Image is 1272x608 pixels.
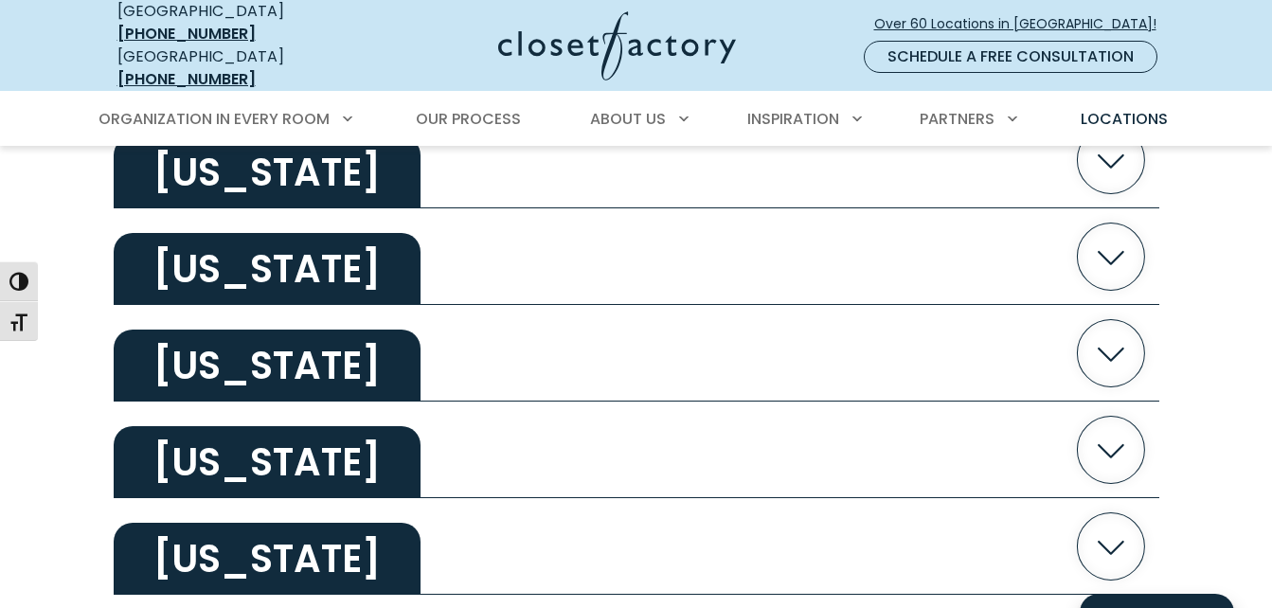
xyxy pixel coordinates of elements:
[590,108,666,130] span: About Us
[117,45,349,91] div: [GEOGRAPHIC_DATA]
[1081,108,1168,130] span: Locations
[114,208,1159,305] button: [US_STATE]
[920,108,994,130] span: Partners
[114,305,1159,402] button: [US_STATE]
[114,426,421,498] h2: [US_STATE]
[874,14,1172,34] span: Over 60 Locations in [GEOGRAPHIC_DATA]!
[114,402,1159,498] button: [US_STATE]
[747,108,839,130] span: Inspiration
[114,498,1159,595] button: [US_STATE]
[873,8,1173,41] a: Over 60 Locations in [GEOGRAPHIC_DATA]!
[864,41,1157,73] a: Schedule a Free Consultation
[117,68,256,90] a: [PHONE_NUMBER]
[498,11,736,80] img: Closet Factory Logo
[416,108,521,130] span: Our Process
[114,112,1159,208] button: [US_STATE]
[99,108,330,130] span: Organization in Every Room
[114,523,421,595] h2: [US_STATE]
[114,330,421,402] h2: [US_STATE]
[114,136,421,208] h2: [US_STATE]
[117,23,256,45] a: [PHONE_NUMBER]
[85,93,1188,146] nav: Primary Menu
[114,233,421,305] h2: [US_STATE]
